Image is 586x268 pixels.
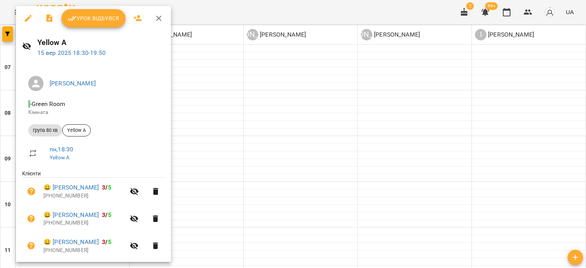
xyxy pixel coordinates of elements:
a: Yellow A [50,154,69,160]
b: / [102,211,111,218]
a: 😀 [PERSON_NAME] [43,210,99,220]
p: [PHONE_NUMBER] [43,247,125,254]
button: Візит ще не сплачено. Додати оплату? [22,182,40,201]
div: Yellow A [62,124,91,136]
p: [PHONE_NUMBER] [43,192,125,200]
span: група 80 хв [28,127,62,134]
a: [PERSON_NAME] [50,80,96,87]
span: 3 [102,184,105,191]
span: 3 [102,211,105,218]
p: Кімната [28,109,159,116]
p: [PHONE_NUMBER] [43,219,125,227]
b: / [102,238,111,246]
button: Візит ще не сплачено. Додати оплату? [22,210,40,228]
span: 3 [102,238,105,246]
span: - Green Room [28,100,67,108]
span: 5 [108,238,111,246]
b: / [102,184,111,191]
button: Урок відбувся [61,9,126,27]
h6: Yellow A [37,37,165,48]
button: Візит ще не сплачено. Додати оплату? [22,237,40,255]
a: 😀 [PERSON_NAME] [43,183,99,192]
span: 5 [108,184,111,191]
span: Урок відбувся [68,14,119,23]
span: 5 [108,211,111,218]
a: 😀 [PERSON_NAME] [43,238,99,247]
a: 15 вер 2025 18:30-19:50 [37,49,106,56]
a: пн , 18:30 [50,146,73,153]
span: Yellow A [63,127,90,134]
